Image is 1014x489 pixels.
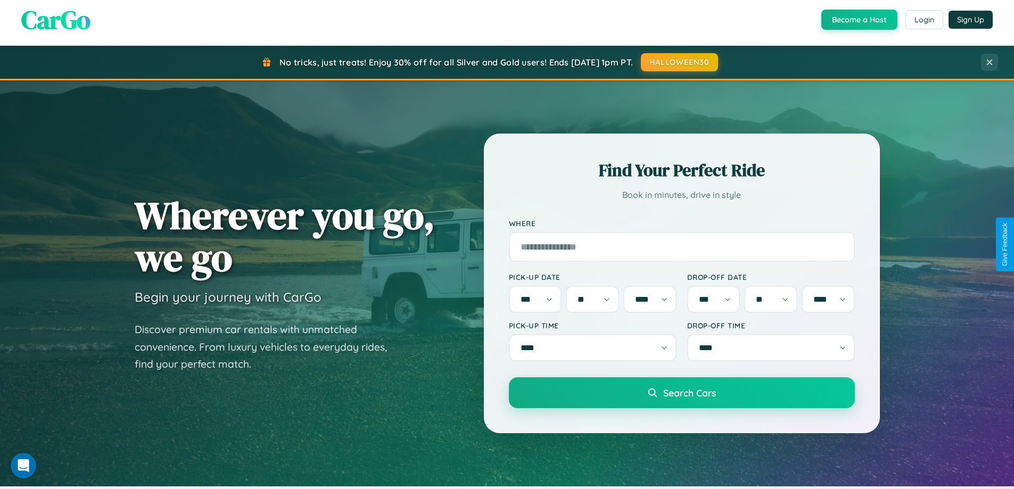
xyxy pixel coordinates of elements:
span: CarGo [21,2,90,37]
h2: Find Your Perfect Ride [509,159,855,182]
label: Pick-up Time [509,321,677,330]
span: Search Cars [663,387,716,399]
button: Login [905,10,943,29]
iframe: Intercom live chat [11,453,36,478]
button: Search Cars [509,377,855,408]
span: No tricks, just treats! Enjoy 30% off for all Silver and Gold users! Ends [DATE] 1pm PT. [279,57,633,68]
label: Pick-up Date [509,272,677,281]
button: HALLOWEEN30 [641,53,718,71]
label: Drop-off Time [687,321,855,330]
button: Sign Up [949,11,993,29]
p: Discover premium car rentals with unmatched convenience. From luxury vehicles to everyday rides, ... [135,321,401,373]
label: Where [509,219,855,228]
div: Give Feedback [1001,223,1009,266]
h1: Wherever you go, we go [135,194,435,278]
button: Become a Host [821,10,897,30]
label: Drop-off Date [687,272,855,281]
h3: Begin your journey with CarGo [135,289,321,305]
p: Book in minutes, drive in style [509,187,855,203]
